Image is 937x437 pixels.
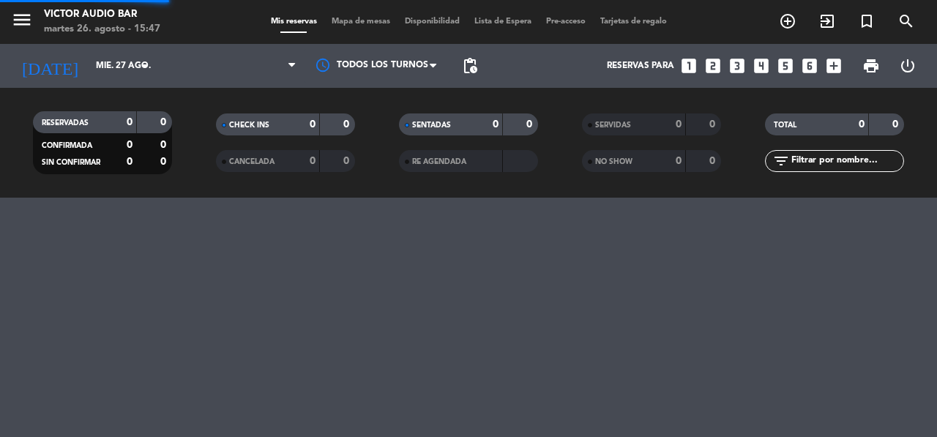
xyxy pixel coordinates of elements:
i: filter_list [772,152,790,170]
span: Mapa de mesas [324,18,397,26]
span: Lista de Espera [467,18,539,26]
div: martes 26. agosto - 15:47 [44,22,160,37]
strong: 0 [160,140,169,150]
span: RE AGENDADA [412,158,466,165]
i: arrow_drop_down [136,57,154,75]
strong: 0 [709,119,718,130]
i: looks_6 [800,56,819,75]
strong: 0 [343,119,352,130]
strong: 0 [709,156,718,166]
button: menu [11,9,33,36]
strong: 0 [343,156,352,166]
strong: 0 [310,156,316,166]
div: LOG OUT [889,44,926,88]
i: looks_two [703,56,723,75]
strong: 0 [127,157,132,167]
i: power_settings_new [899,57,917,75]
strong: 0 [892,119,901,130]
i: looks_3 [728,56,747,75]
strong: 0 [160,157,169,167]
i: menu [11,9,33,31]
span: TOTAL [774,122,796,129]
div: Victor Audio Bar [44,7,160,22]
strong: 0 [160,117,169,127]
strong: 0 [859,119,865,130]
span: RESERVADAS [42,119,89,127]
span: print [862,57,880,75]
strong: 0 [676,156,682,166]
i: exit_to_app [818,12,836,30]
strong: 0 [676,119,682,130]
input: Filtrar por nombre... [790,153,903,169]
strong: 0 [310,119,316,130]
span: Disponibilidad [397,18,467,26]
i: looks_4 [752,56,771,75]
span: SERVIDAS [595,122,631,129]
i: looks_one [679,56,698,75]
i: add_box [824,56,843,75]
span: CHECK INS [229,122,269,129]
span: CONFIRMADA [42,142,92,149]
strong: 0 [526,119,535,130]
strong: 0 [493,119,499,130]
span: Mis reservas [264,18,324,26]
i: search [897,12,915,30]
span: CANCELADA [229,158,275,165]
i: add_circle_outline [779,12,796,30]
i: turned_in_not [858,12,876,30]
i: looks_5 [776,56,795,75]
span: Tarjetas de regalo [593,18,674,26]
strong: 0 [127,140,132,150]
i: [DATE] [11,50,89,82]
span: SIN CONFIRMAR [42,159,100,166]
span: NO SHOW [595,158,632,165]
span: pending_actions [461,57,479,75]
span: SENTADAS [412,122,451,129]
span: Reservas para [607,61,674,71]
strong: 0 [127,117,132,127]
span: Pre-acceso [539,18,593,26]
